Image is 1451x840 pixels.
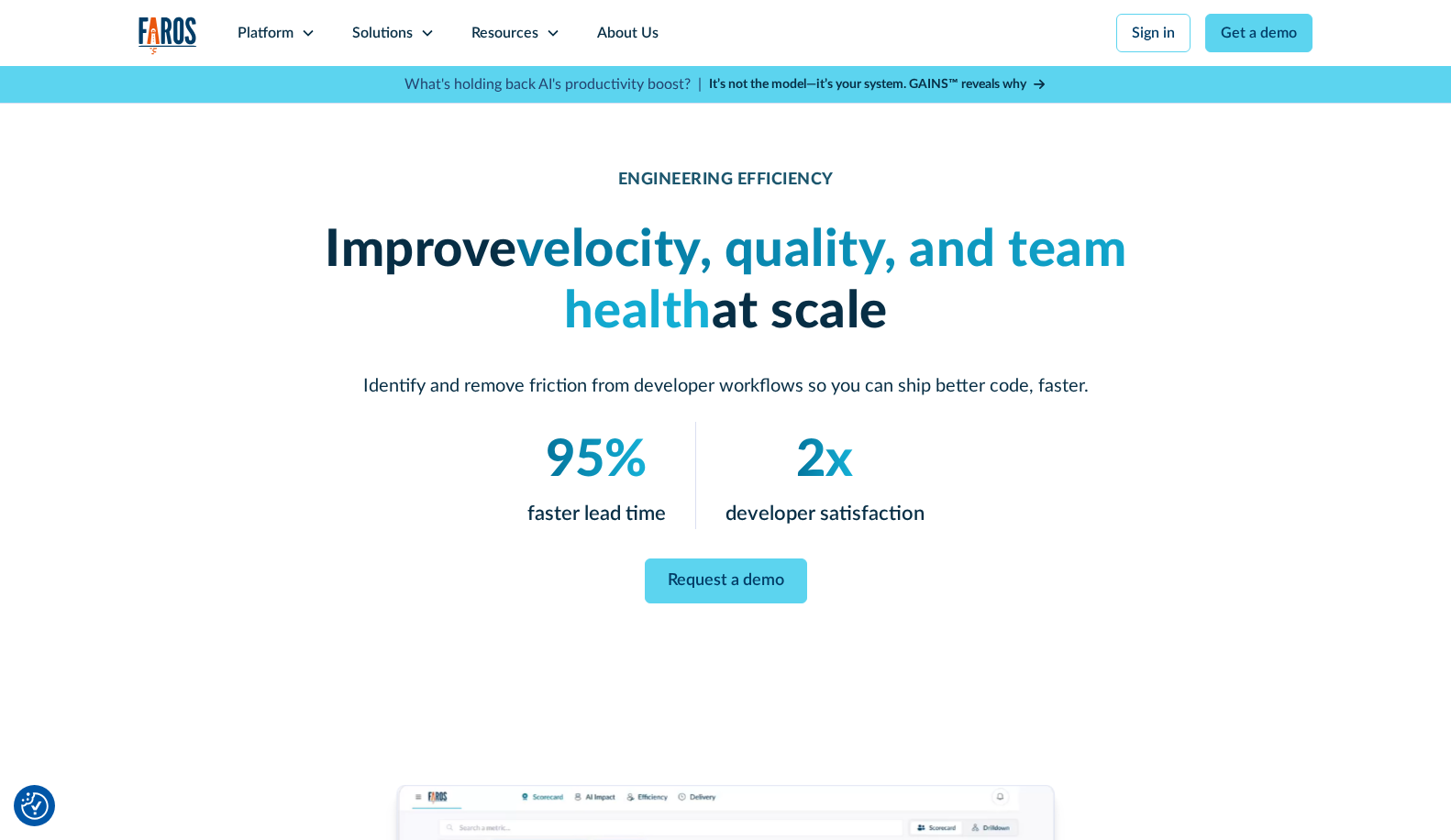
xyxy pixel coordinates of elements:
[709,75,1047,94] a: It’s not the model—it’s your system. GAINS™ reveals why
[709,78,1026,91] strong: It’s not the model—it’s your system. GAINS™ reveals why
[516,225,1127,337] em: velocity, quality, and team health
[352,22,413,44] div: Solutions
[546,435,647,486] em: 95%
[285,220,1166,343] h1: Improve at scale
[238,22,294,44] div: Platform
[404,73,702,95] p: What's holding back AI's productivity boost? |
[21,792,49,820] img: Revisit consent button
[138,17,197,54] img: Logo of the analytics and reporting company Faros.
[796,435,853,486] em: 2x
[1205,14,1313,52] a: Get a demo
[471,22,538,44] div: Resources
[645,558,807,603] a: Request a demo
[285,372,1166,400] p: Identify and remove friction from developer workflows so you can ship better code, faster.
[527,499,666,529] p: faster lead time
[618,171,834,191] div: ENGINEERING EFFICIENCY
[725,499,925,529] p: developer satisfaction
[138,17,197,54] a: home
[21,792,49,820] button: Cookie Settings
[1116,14,1191,52] a: Sign in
